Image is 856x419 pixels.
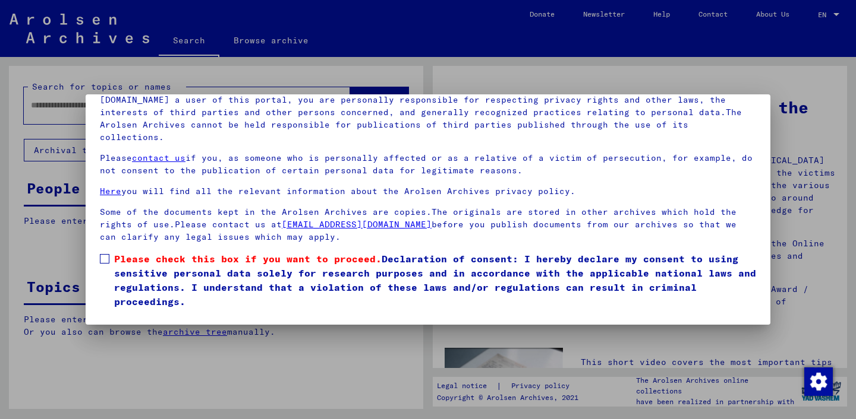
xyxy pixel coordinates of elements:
[100,206,756,243] p: Some of the documents kept in the Arolsen Archives are copies.The originals are stored in other a...
[100,152,756,177] p: Please if you, as someone who is personally affected or as a relative of a victim of persecution,...
[132,153,185,163] a: contact us
[282,219,432,230] a: [EMAIL_ADDRESS][DOMAIN_NAME]
[100,81,756,144] p: Please note that this portal on victims of Nazi [MEDICAL_DATA] contains sensitive data on identif...
[114,253,382,265] span: Please check this box if you want to proceed.
[114,252,756,309] span: Declaration of consent: I hereby declare my consent to using sensitive personal data solely for r...
[804,367,833,396] img: Change consent
[100,185,756,198] p: you will find all the relevant information about the Arolsen Archives privacy policy.
[100,186,121,196] a: Here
